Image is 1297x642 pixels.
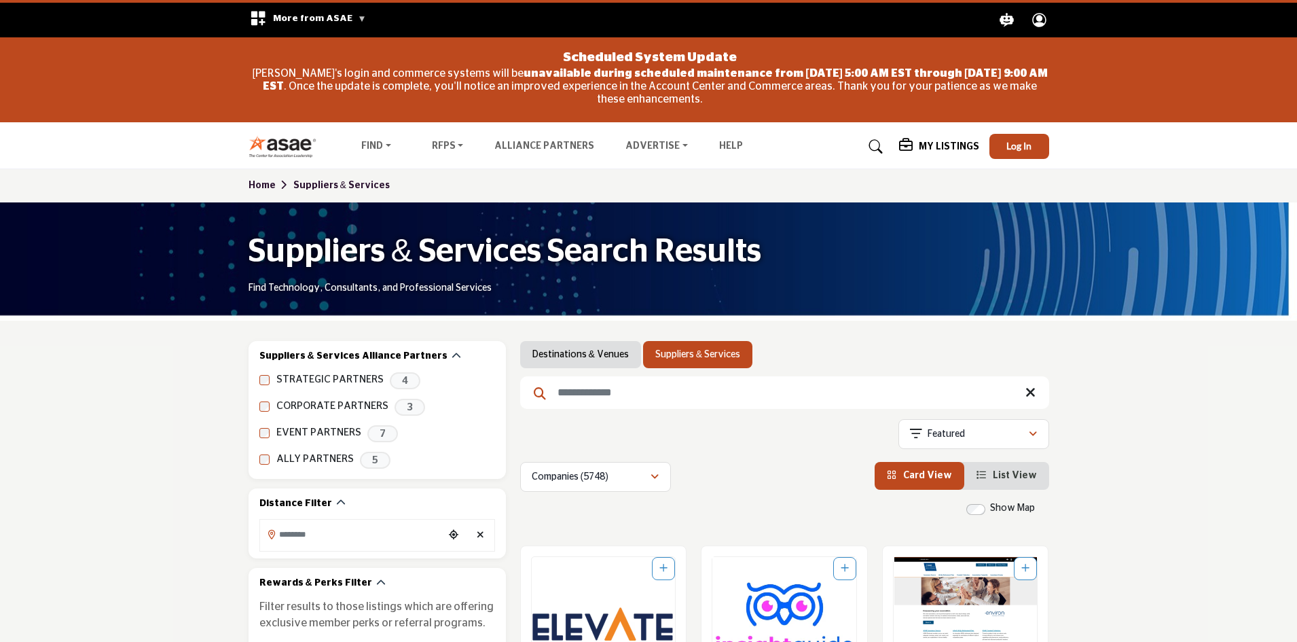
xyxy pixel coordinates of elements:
div: Choose your current location [443,521,464,550]
a: RFPs [422,137,473,156]
input: CORPORATE PARTNERS checkbox [259,402,270,412]
li: List View [964,462,1049,490]
h2: Distance Filter [259,497,332,511]
a: Help [719,141,743,151]
span: List View [993,471,1037,480]
label: ALLY PARTNERS [276,452,354,467]
p: Featured [928,428,965,442]
a: Find [352,137,401,156]
img: Site Logo [249,135,324,158]
label: Show Map [990,501,1035,516]
strong: unavailable during scheduled maintenance from [DATE] 5:00 AM EST through [DATE] 9:00 AM EST [263,68,1047,92]
span: 3 [395,399,425,416]
span: Card View [903,471,952,480]
a: Add To List [1021,564,1029,573]
input: EVENT PARTNERS checkbox [259,428,270,438]
span: More from ASAE [273,14,366,23]
button: Log In [989,134,1049,159]
p: Companies (5748) [532,471,608,484]
h1: Suppliers & Services Search Results [249,231,761,273]
a: Alliance Partners [494,141,594,151]
div: More from ASAE [241,3,375,37]
span: 4 [390,372,420,389]
div: Scheduled System Update [252,44,1048,67]
span: 5 [360,452,390,469]
a: Add To List [659,564,668,573]
div: My Listings [899,139,979,155]
a: Advertise [616,137,697,156]
label: CORPORATE PARTNERS [276,399,388,414]
span: Log In [1006,140,1031,151]
a: Suppliers & Services [293,181,390,190]
h2: Suppliers & Services Alliance Partners [259,350,447,363]
a: Destinations & Venues [532,348,629,361]
a: View Card [887,471,952,480]
p: Filter results to those listings which are offering exclusive member perks or referral programs. [259,599,495,631]
h2: Rewards & Perks Filter [259,577,372,590]
label: STRATEGIC PARTNERS [276,372,384,388]
input: STRATEGIC PARTNERS checkbox [259,375,270,385]
a: Suppliers & Services [655,348,740,361]
button: Featured [898,419,1049,449]
input: Search Location [260,521,443,548]
a: View List [976,471,1037,480]
p: [PERSON_NAME]'s login and commerce systems will be . Once the update is complete, you'll notice a... [252,67,1048,107]
label: EVENT PARTNERS [276,425,361,441]
input: ALLY PARTNERS checkbox [259,454,270,465]
li: Card View [875,462,964,490]
p: Find Technology, Consultants, and Professional Services [249,282,492,296]
h5: My Listings [919,141,979,153]
span: 7 [367,425,398,442]
button: Companies (5748) [520,462,671,492]
a: Add To List [841,564,849,573]
a: Search [856,136,892,158]
a: Home [249,181,293,190]
input: Search Keyword [520,376,1049,409]
div: Clear search location [471,521,491,550]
